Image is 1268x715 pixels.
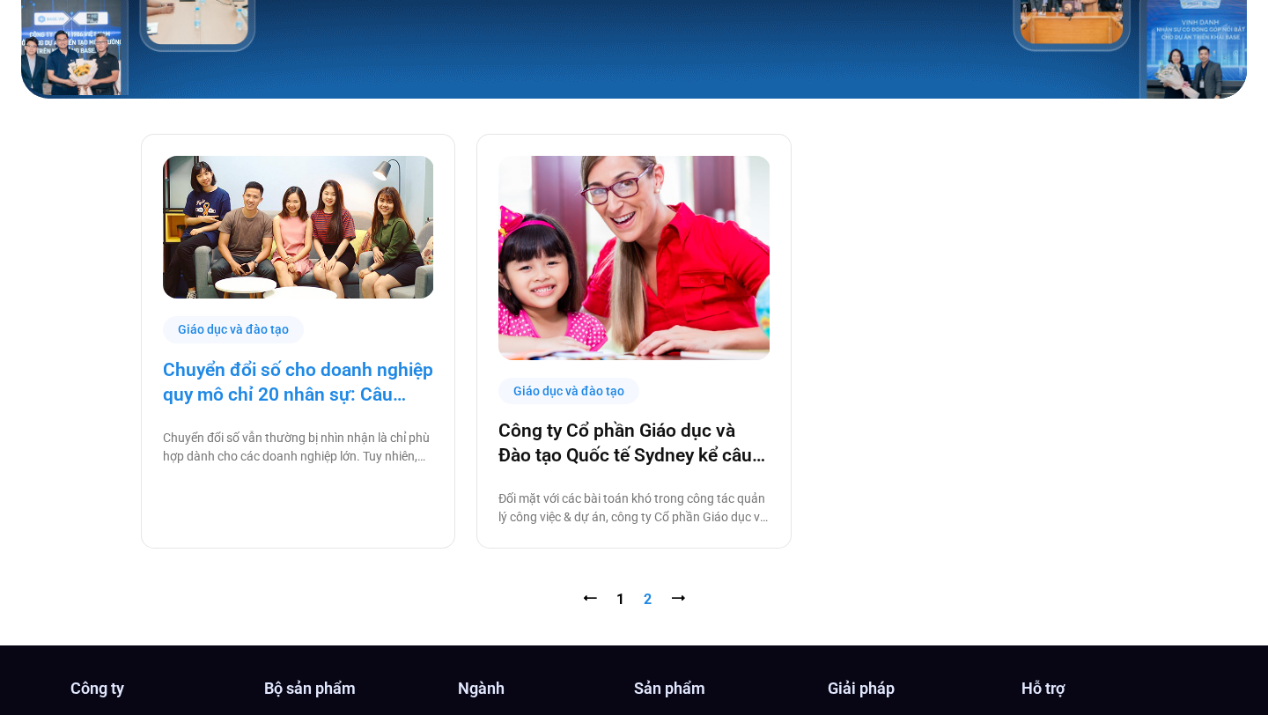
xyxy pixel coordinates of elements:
[264,681,440,697] h4: Bộ sản phẩm
[163,357,433,407] a: Chuyển đổi số cho doanh nghiệp quy mô chỉ 20 nhân sự: Câu chuyện thành công từ [DATE] Marketers
[644,591,652,608] span: 2
[70,681,247,697] h4: Công ty
[1021,681,1198,697] h4: Hỗ trợ
[583,591,597,608] a: ⭠
[141,589,1127,610] nav: Pagination
[616,591,624,608] a: 1
[634,681,810,697] h4: Sản phẩm
[498,490,769,527] p: Đối mặt với các bài toán khó trong công tác quản lý công việc & dự án, công ty Cổ phần Giáo dục v...
[163,429,433,466] p: Chuyển đổi số vẫn thường bị nhìn nhận là chỉ phù hợp dành cho các doanh nghiệp lớn. Tuy nhiên, câ...
[828,681,1004,697] h4: Giải pháp
[498,378,639,405] div: Giáo dục và đào tạo
[498,418,769,468] a: Công ty Cổ phần Giáo dục và Đào tạo Quốc tế Sydney kể câu chuyện chuyển đổi số cùng Base
[458,681,634,697] h4: Ngành
[163,316,304,343] div: Giáo dục và đào tạo
[671,591,685,608] span: ⭢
